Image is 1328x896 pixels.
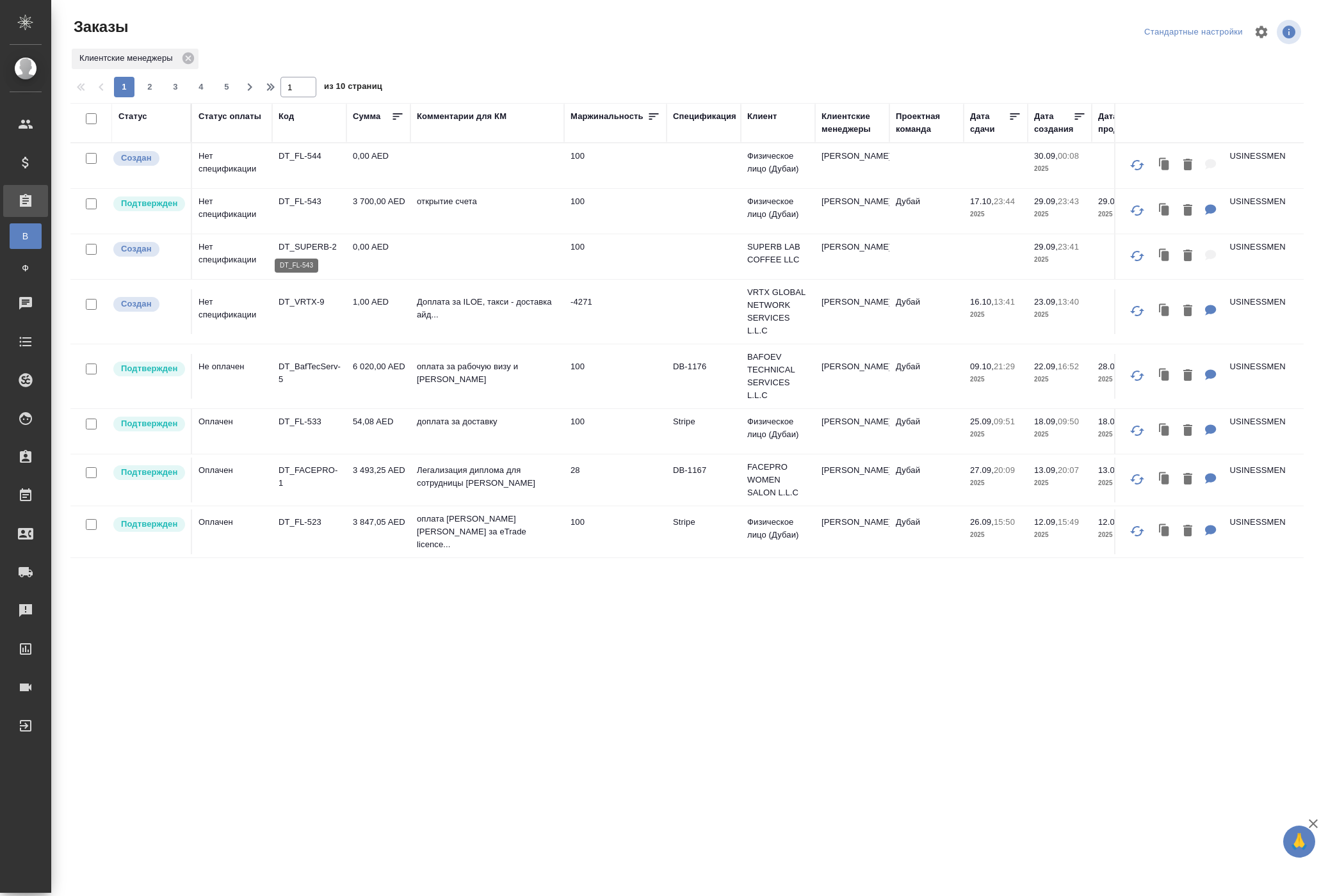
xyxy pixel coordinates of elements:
[1122,360,1153,391] button: Обновить
[121,298,152,310] p: Создан
[1153,152,1177,179] button: Клонировать
[121,197,177,210] p: Подтвержден
[1034,297,1058,307] p: 23.09,
[970,373,1021,386] p: 2025
[279,516,340,529] p: DT_FL-523
[1177,243,1199,269] button: Удалить
[1156,509,1309,554] td: (DB) AWATERA BUSINESSMEN SERVICES L.L.C.
[564,458,667,502] td: 28
[1098,373,1149,386] p: 2025
[564,354,667,399] td: 100
[10,255,42,281] a: Ф
[1034,517,1058,527] p: 12.09,
[889,458,964,502] td: Дубай
[1156,458,1309,502] td: (DB) AWATERA BUSINESSMEN SERVICES L.L.C.
[112,516,184,533] div: Выставляет КМ после уточнения всех необходимых деталей и получения согласия клиента на запуск. С ...
[970,428,1021,441] p: 2025
[279,241,340,253] p: DT_SUPERB-2
[165,77,186,97] button: 3
[192,458,272,502] td: Оплачен
[192,189,272,234] td: Нет спецификации
[1098,110,1137,136] div: Дата продажи
[1277,20,1304,44] span: Посмотреть информацию
[747,461,809,499] p: FACEPRO WOMEN SALON L.L.C
[112,296,184,313] div: Выставляется автоматически при создании заказа
[1034,163,1085,175] p: 2025
[1177,363,1199,389] button: Удалить
[1034,253,1085,266] p: 2025
[747,286,809,337] p: VRTX GLOBAL NETWORK SERVICES L.L.C
[346,458,410,502] td: 3 493,25 AED
[889,189,964,234] td: Дубай
[747,241,809,266] p: SUPERB LAB COFFEE LLC
[192,234,272,279] td: Нет спецификации
[216,77,237,97] button: 5
[815,234,889,279] td: [PERSON_NAME]
[1122,195,1153,226] button: Обновить
[70,17,128,37] span: Заказы
[1098,362,1122,371] p: 28.09,
[1156,409,1309,454] td: (DB) AWATERA BUSINESSMEN SERVICES L.L.C.
[673,110,736,123] div: Спецификация
[564,189,667,234] td: 100
[889,409,964,454] td: Дубай
[1177,152,1199,179] button: Удалить
[79,52,177,65] p: Клиентские менеджеры
[1153,198,1177,224] button: Клонировать
[1058,242,1079,252] p: 23:41
[571,110,644,123] div: Маржинальность
[970,208,1021,221] p: 2025
[1034,151,1058,161] p: 30.09,
[1122,241,1153,271] button: Обновить
[1122,150,1153,180] button: Обновить
[970,362,994,371] p: 09.10,
[417,464,558,490] p: Легализация диплома для сотрудницы [PERSON_NAME]
[747,110,777,123] div: Клиент
[140,77,160,97] button: 2
[1153,243,1177,269] button: Клонировать
[165,81,186,93] span: 3
[140,81,160,93] span: 2
[1098,517,1122,527] p: 12.09,
[279,464,340,490] p: DT_FACEPRO-1
[1177,198,1199,224] button: Удалить
[1177,518,1199,545] button: Удалить
[822,110,883,136] div: Клиентские менеджеры
[1153,418,1177,444] button: Клонировать
[667,509,741,554] td: Stripe
[564,289,667,334] td: -4271
[994,362,1015,371] p: 21:29
[121,152,152,164] p: Создан
[216,81,237,93] span: 5
[16,262,35,275] span: Ф
[747,150,809,175] p: Физическое лицо (Дубаи)
[994,417,1015,426] p: 09:51
[1098,465,1122,475] p: 13.09,
[1153,518,1177,545] button: Клонировать
[994,297,1015,307] p: 13:41
[346,143,410,188] td: 0,00 AED
[72,49,198,69] div: Клиентские менеджеры
[1058,417,1079,426] p: 09:50
[279,150,340,163] p: DT_FL-544
[815,189,889,234] td: [PERSON_NAME]
[198,110,261,123] div: Статус оплаты
[1098,196,1122,206] p: 29.09,
[970,308,1021,321] p: 2025
[1034,110,1073,136] div: Дата создания
[121,243,152,255] p: Создан
[1034,362,1058,371] p: 22.09,
[1156,354,1309,399] td: (DB) AWATERA BUSINESSMEN SERVICES L.L.C.
[324,79,382,97] span: из 10 страниц
[346,234,410,279] td: 0,00 AED
[1122,296,1153,326] button: Обновить
[1177,467,1199,493] button: Удалить
[747,195,809,221] p: Физическое лицо (Дубаи)
[192,409,272,454] td: Оплачен
[889,509,964,554] td: Дубай
[1034,477,1085,490] p: 2025
[191,81,211,93] span: 4
[353,110,380,123] div: Сумма
[667,458,741,502] td: DB-1167
[970,529,1021,541] p: 2025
